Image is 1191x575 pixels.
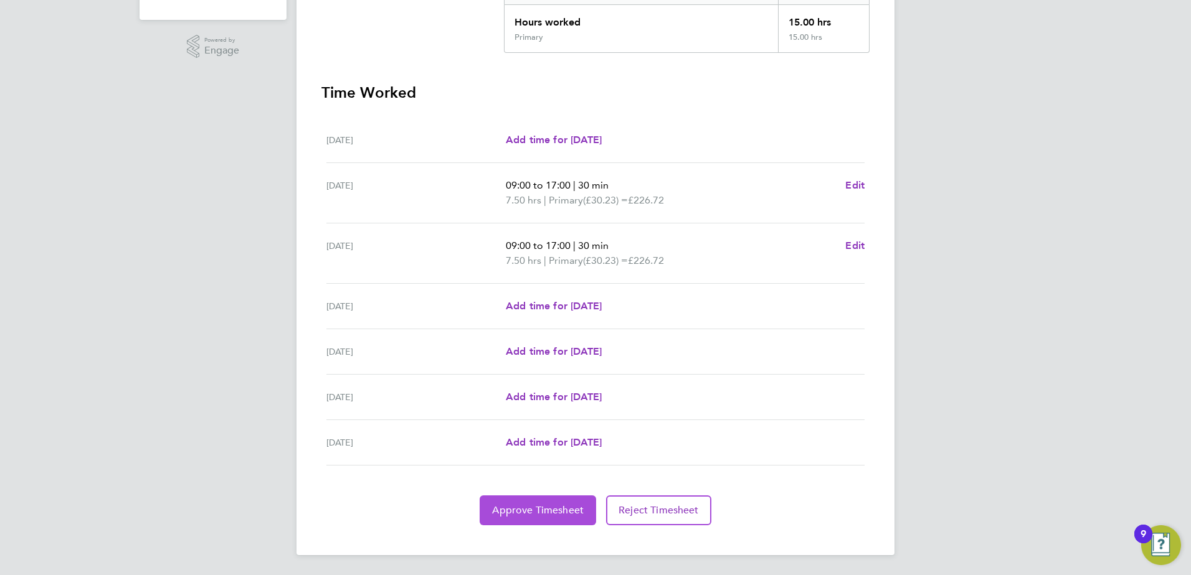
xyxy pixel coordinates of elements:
span: £226.72 [628,255,664,266]
span: Reject Timesheet [619,504,699,517]
div: Primary [515,32,543,42]
div: [DATE] [326,435,506,450]
a: Add time for [DATE] [506,435,602,450]
span: Edit [845,179,865,191]
div: 15.00 hrs [778,32,869,52]
div: 15.00 hrs [778,5,869,32]
span: 09:00 to 17:00 [506,240,571,251]
span: 30 min [578,179,609,191]
span: Add time for [DATE] [506,391,602,403]
a: Powered byEngage [187,35,240,58]
span: Add time for [DATE] [506,436,602,448]
div: [DATE] [326,238,506,268]
span: Add time for [DATE] [506,345,602,357]
a: Add time for [DATE] [506,299,602,314]
div: [DATE] [326,299,506,314]
span: Add time for [DATE] [506,134,602,146]
span: 7.50 hrs [506,194,541,206]
span: | [544,194,546,206]
span: Powered by [204,35,239,45]
div: 9 [1141,534,1146,550]
a: Edit [845,238,865,253]
span: Engage [204,45,239,56]
span: | [573,240,576,251]
div: [DATE] [326,133,506,147]
a: Add time for [DATE] [506,390,602,404]
span: Edit [845,240,865,251]
span: | [573,179,576,191]
div: [DATE] [326,178,506,208]
a: Add time for [DATE] [506,133,602,147]
div: [DATE] [326,390,506,404]
button: Approve Timesheet [480,495,596,525]
a: Edit [845,178,865,193]
span: (£30.23) = [583,255,628,266]
span: | [544,255,546,266]
h3: Time Worked [321,83,870,103]
span: (£30.23) = [583,194,628,206]
a: Add time for [DATE] [506,344,602,359]
div: Hours worked [505,5,778,32]
span: 7.50 hrs [506,255,541,266]
span: Primary [549,253,583,268]
button: Open Resource Center, 9 new notifications [1141,525,1181,565]
span: Add time for [DATE] [506,300,602,312]
span: 09:00 to 17:00 [506,179,571,191]
div: [DATE] [326,344,506,359]
button: Reject Timesheet [606,495,711,525]
span: Approve Timesheet [492,504,584,517]
span: 30 min [578,240,609,251]
span: Primary [549,193,583,208]
span: £226.72 [628,194,664,206]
